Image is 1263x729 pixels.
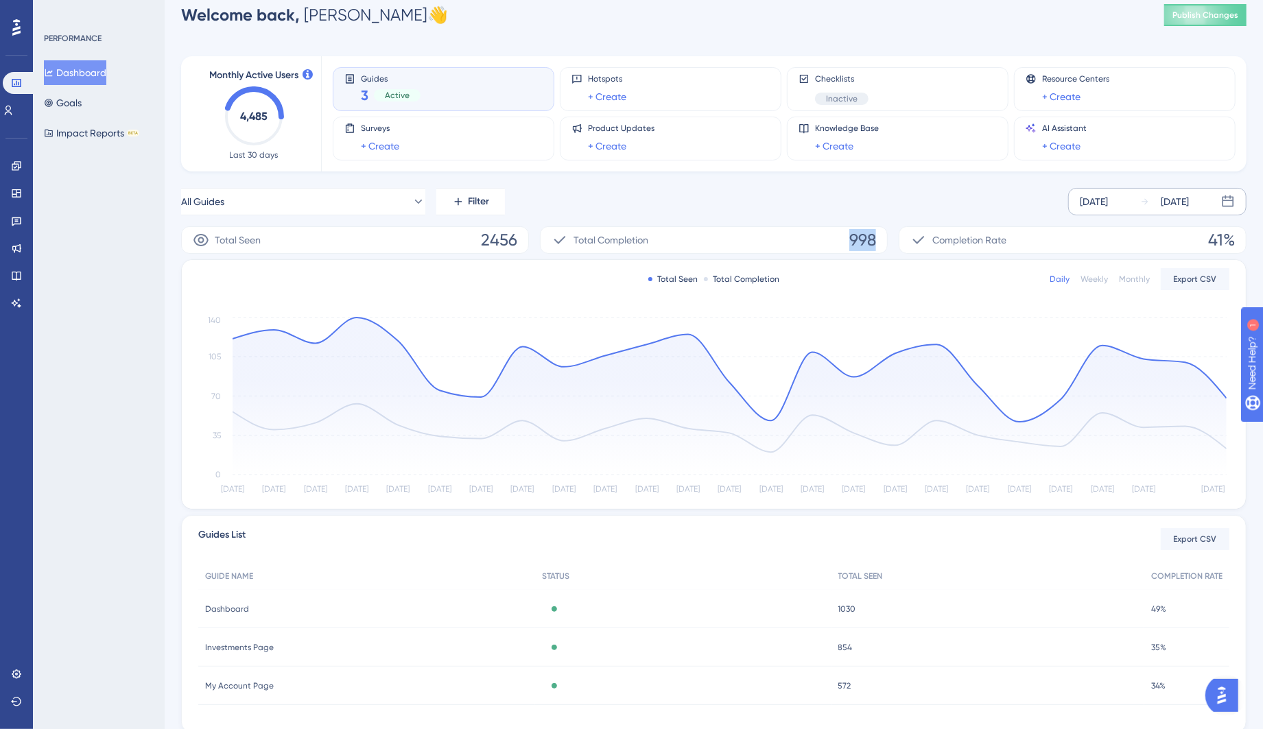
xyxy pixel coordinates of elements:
[1172,10,1238,21] span: Publish Changes
[385,90,410,101] span: Active
[838,571,883,582] span: TOTAL SEEN
[967,485,990,494] tspan: [DATE]
[205,571,253,582] span: GUIDE NAME
[1164,4,1247,26] button: Publish Changes
[1201,485,1225,494] tspan: [DATE]
[1132,485,1155,494] tspan: [DATE]
[32,3,86,20] span: Need Help?
[205,642,274,653] span: Investments Page
[95,7,99,18] div: 1
[1161,193,1189,210] div: [DATE]
[759,485,783,494] tspan: [DATE]
[588,123,654,134] span: Product Updates
[1080,193,1108,210] div: [DATE]
[838,603,856,614] span: 1030
[718,485,742,494] tspan: [DATE]
[801,485,824,494] tspan: [DATE]
[815,73,869,84] span: Checklists
[181,188,425,215] button: All Guides
[588,73,626,84] span: Hotspots
[469,193,490,210] span: Filter
[932,232,1006,248] span: Completion Rate
[209,67,298,84] span: Monthly Active Users
[1205,675,1247,716] iframe: UserGuiding AI Assistant Launcher
[44,91,82,115] button: Goals
[215,232,261,248] span: Total Seen
[842,485,866,494] tspan: [DATE]
[1151,680,1166,691] span: 34%
[205,680,274,691] span: My Account Page
[574,232,648,248] span: Total Completion
[1151,603,1166,614] span: 49%
[361,73,421,83] span: Guides
[428,485,451,494] tspan: [DATE]
[635,485,659,494] tspan: [DATE]
[1008,485,1031,494] tspan: [DATE]
[1151,642,1166,653] span: 35%
[436,188,505,215] button: Filter
[838,680,851,691] span: 572
[826,93,858,104] span: Inactive
[1042,123,1087,134] span: AI Assistant
[361,86,368,105] span: 3
[1091,485,1114,494] tspan: [DATE]
[1042,138,1081,154] a: + Create
[481,229,517,251] span: 2456
[345,485,368,494] tspan: [DATE]
[552,485,576,494] tspan: [DATE]
[593,485,617,494] tspan: [DATE]
[1050,485,1073,494] tspan: [DATE]
[849,229,876,251] span: 998
[205,603,249,614] span: Dashboard
[304,485,327,494] tspan: [DATE]
[387,485,410,494] tspan: [DATE]
[361,138,399,154] a: + Create
[1174,534,1217,545] span: Export CSV
[815,123,879,134] span: Knowledge Base
[704,274,780,285] div: Total Completion
[215,470,221,479] tspan: 0
[240,110,268,123] text: 4,485
[1208,229,1235,251] span: 41%
[44,60,106,85] button: Dashboard
[1161,268,1229,290] button: Export CSV
[181,5,300,25] span: Welcome back,
[925,485,948,494] tspan: [DATE]
[1119,274,1150,285] div: Monthly
[542,571,569,582] span: STATUS
[209,352,221,362] tspan: 105
[1050,274,1070,285] div: Daily
[181,193,224,210] span: All Guides
[1042,73,1109,84] span: Resource Centers
[588,138,626,154] a: + Create
[469,485,493,494] tspan: [DATE]
[588,88,626,105] a: + Create
[361,123,399,134] span: Surveys
[127,130,139,136] div: BETA
[884,485,907,494] tspan: [DATE]
[221,485,244,494] tspan: [DATE]
[44,33,102,44] div: PERFORMANCE
[262,485,285,494] tspan: [DATE]
[1174,274,1217,285] span: Export CSV
[1151,571,1223,582] span: COMPLETION RATE
[198,527,246,551] span: Guides List
[181,4,448,26] div: [PERSON_NAME] 👋
[511,485,534,494] tspan: [DATE]
[1042,88,1081,105] a: + Create
[211,392,221,401] tspan: 70
[230,150,279,160] span: Last 30 days
[208,316,221,326] tspan: 140
[1081,274,1108,285] div: Weekly
[676,485,700,494] tspan: [DATE]
[1161,528,1229,550] button: Export CSV
[838,642,853,653] span: 854
[815,138,853,154] a: + Create
[648,274,698,285] div: Total Seen
[213,431,221,440] tspan: 35
[44,121,139,145] button: Impact ReportsBETA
